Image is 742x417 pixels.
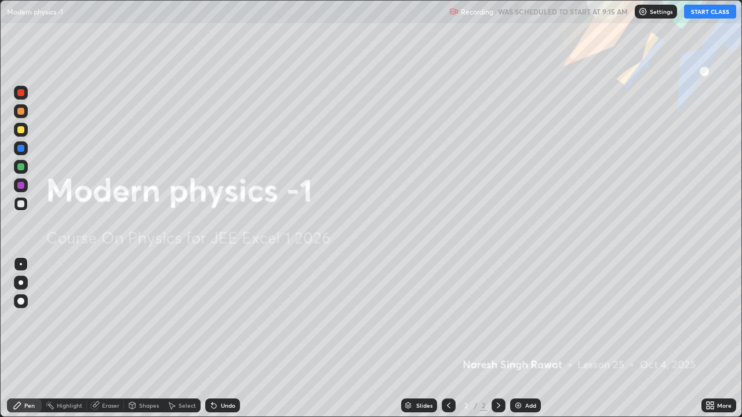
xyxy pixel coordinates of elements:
[57,403,82,408] div: Highlight
[650,9,672,14] p: Settings
[221,403,235,408] div: Undo
[684,5,736,19] button: START CLASS
[416,403,432,408] div: Slides
[7,7,63,16] p: Modern physics -1
[139,403,159,408] div: Shapes
[514,401,523,410] img: add-slide-button
[474,402,478,409] div: /
[461,8,493,16] p: Recording
[102,403,119,408] div: Eraser
[179,403,196,408] div: Select
[717,403,732,408] div: More
[525,403,536,408] div: Add
[498,6,628,17] h5: WAS SCHEDULED TO START AT 9:15 AM
[460,402,472,409] div: 2
[480,400,487,411] div: 2
[449,7,459,16] img: recording.375f2c34.svg
[24,403,35,408] div: Pen
[638,7,648,16] img: class-settings-icons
